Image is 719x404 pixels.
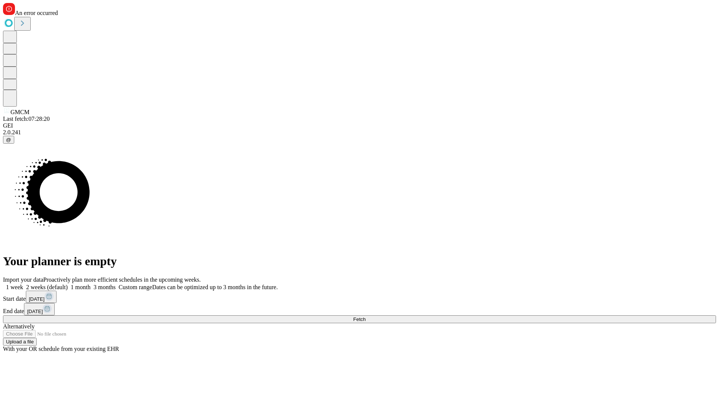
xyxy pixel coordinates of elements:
div: Start date [3,291,716,303]
button: [DATE] [26,291,57,303]
span: GMCM [10,109,30,115]
button: @ [3,136,14,144]
button: Fetch [3,315,716,323]
span: Alternatively [3,323,34,330]
div: GEI [3,122,716,129]
div: End date [3,303,716,315]
span: Custom range [119,284,152,290]
button: Upload a file [3,338,37,346]
span: An error occurred [15,10,58,16]
span: 2 weeks (default) [26,284,68,290]
span: [DATE] [29,296,45,302]
h1: Your planner is empty [3,254,716,268]
div: 2.0.241 [3,129,716,136]
span: 1 month [71,284,91,290]
span: With your OR schedule from your existing EHR [3,346,119,352]
span: Dates can be optimized up to 3 months in the future. [152,284,277,290]
span: Last fetch: 07:28:20 [3,116,50,122]
span: 3 months [94,284,116,290]
span: [DATE] [27,309,43,314]
span: 1 week [6,284,23,290]
span: Fetch [353,316,365,322]
span: @ [6,137,11,143]
button: [DATE] [24,303,55,315]
span: Import your data [3,276,43,283]
span: Proactively plan more efficient schedules in the upcoming weeks. [43,276,201,283]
